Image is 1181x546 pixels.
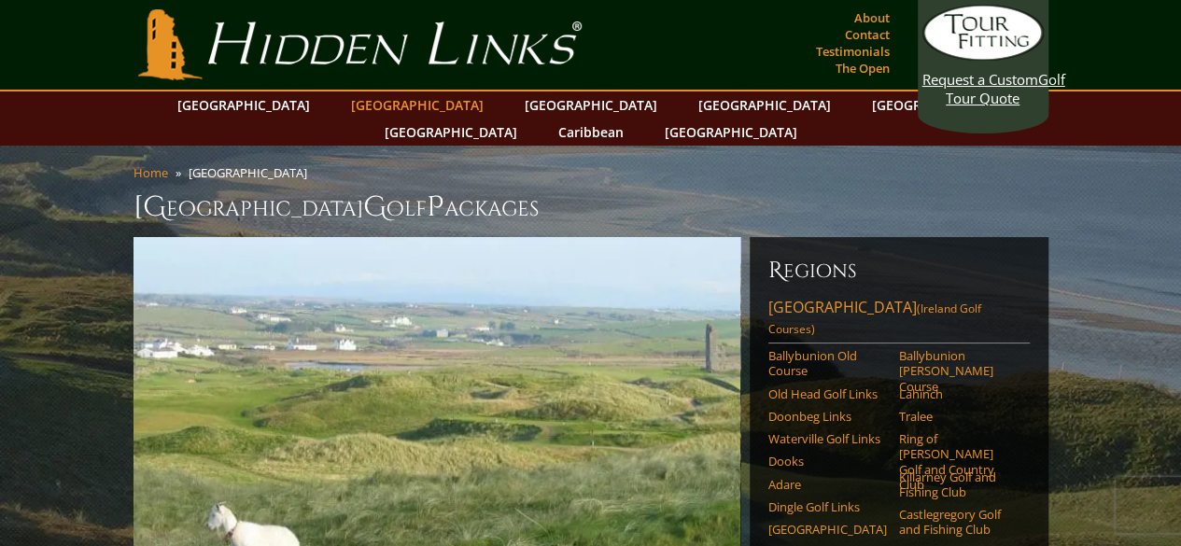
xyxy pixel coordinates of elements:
[515,91,667,119] a: [GEOGRAPHIC_DATA]
[811,38,894,64] a: Testimonials
[899,348,1018,394] a: Ballybunion [PERSON_NAME] Course
[168,91,319,119] a: [GEOGRAPHIC_DATA]
[363,189,387,226] span: G
[689,91,840,119] a: [GEOGRAPHIC_DATA]
[899,431,1018,492] a: Ring of [PERSON_NAME] Golf and Country Club
[768,431,887,446] a: Waterville Golf Links
[768,409,887,424] a: Doonbeg Links
[899,469,1018,500] a: Killarney Golf and Fishing Club
[768,256,1030,286] h6: Regions
[189,164,315,181] li: [GEOGRAPHIC_DATA]
[768,348,887,379] a: Ballybunion Old Course
[840,21,894,48] a: Contact
[655,119,807,146] a: [GEOGRAPHIC_DATA]
[768,454,887,469] a: Dooks
[768,477,887,492] a: Adare
[549,119,633,146] a: Caribbean
[342,91,493,119] a: [GEOGRAPHIC_DATA]
[134,164,168,181] a: Home
[768,301,981,337] span: (Ireland Golf Courses)
[922,5,1044,107] a: Request a CustomGolf Tour Quote
[863,91,1014,119] a: [GEOGRAPHIC_DATA]
[922,70,1038,89] span: Request a Custom
[427,189,444,226] span: P
[899,409,1018,424] a: Tralee
[768,499,887,514] a: Dingle Golf Links
[899,507,1018,538] a: Castlegregory Golf and Fishing Club
[831,55,894,81] a: The Open
[768,386,887,401] a: Old Head Golf Links
[134,189,1048,226] h1: [GEOGRAPHIC_DATA] olf ackages
[768,297,1030,343] a: [GEOGRAPHIC_DATA](Ireland Golf Courses)
[899,386,1018,401] a: Lahinch
[850,5,894,31] a: About
[768,522,887,537] a: [GEOGRAPHIC_DATA]
[375,119,527,146] a: [GEOGRAPHIC_DATA]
